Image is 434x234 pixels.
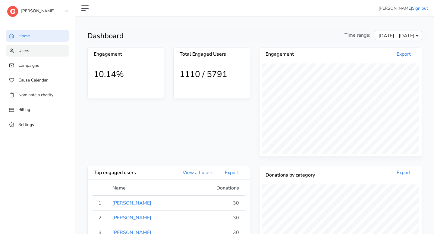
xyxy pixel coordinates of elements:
td: 2 [93,211,109,225]
h1: 1110 / 5791 [180,69,244,80]
li: [PERSON_NAME] [379,5,428,11]
a: Nominate a charity [6,89,69,101]
span: Campaigns [18,63,39,68]
a: Export [392,51,416,57]
a: View all users [178,169,219,176]
h5: Donations by category [266,172,341,178]
h5: Total Engaged Users [180,51,244,57]
a: Export [220,169,244,176]
th: Donations [203,184,245,196]
th: Name [109,184,203,196]
h1: Dashboard [87,32,250,40]
td: 30 [203,211,245,225]
a: [PERSON_NAME] [112,214,151,221]
span: Users [18,48,29,54]
a: Home [6,30,69,42]
span: Settings [18,122,34,127]
a: Cause Calendar [6,74,69,86]
a: Users [6,45,69,57]
td: 1 [93,196,109,211]
h5: Engagement [266,51,341,57]
td: 30 [203,196,245,211]
a: Billing [6,104,69,115]
span: Home [18,33,30,39]
span: Cause Calendar [18,77,48,83]
h5: Top engaged users [94,170,169,176]
a: Settings [6,119,69,131]
a: Sign out [412,5,428,11]
h1: 10.14% [94,69,158,80]
span: Billing [18,107,30,112]
a: [PERSON_NAME] [7,4,68,15]
img: logo-dashboard-4662da770dd4bea1a8774357aa970c5cb092b4650ab114813ae74da458e76571.svg [7,6,18,17]
span: Time range: [344,32,370,39]
a: Export [392,169,416,176]
span: [DATE] - [DATE] [379,32,414,39]
a: Campaigns [6,60,69,71]
span: Nominate a charity [18,92,53,98]
a: [PERSON_NAME] [112,200,151,206]
h5: Engagement [94,51,126,57]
